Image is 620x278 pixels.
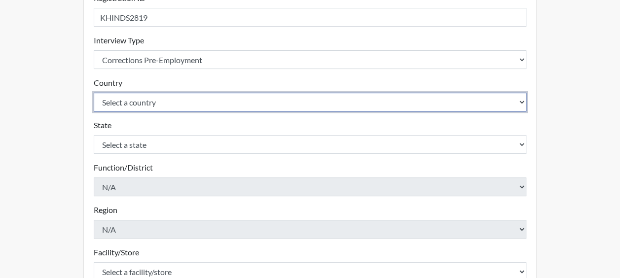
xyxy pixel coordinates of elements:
label: Interview Type [94,35,144,46]
label: Country [94,77,122,89]
label: Region [94,204,117,216]
input: Insert a Registration ID, which needs to be a unique alphanumeric value for each interviewee [94,8,527,27]
label: Function/District [94,162,153,174]
label: State [94,119,111,131]
label: Facility/Store [94,246,139,258]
